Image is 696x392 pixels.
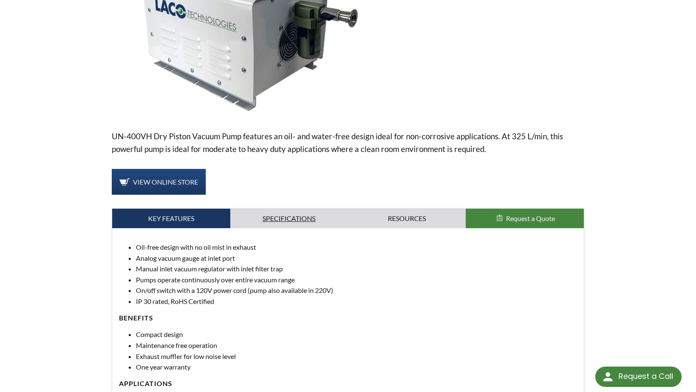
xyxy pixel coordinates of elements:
li: Exhaust muffler for low noise level [136,351,577,362]
p: UN-400VH Dry Piston Vacuum Pump features an oil- and water-free design ideal for non-corrosive ap... [112,130,584,155]
h4: BENEFITS [119,314,577,323]
li: Manual inlet vacuum regulator with inlet filter trap [136,263,577,274]
li: Oil-free design with no oil mist in exhaust [136,242,577,253]
img: round button [601,370,615,384]
a: Resources [348,209,466,228]
a: Specifications [230,209,348,228]
li: Maintenance free operation [136,340,577,351]
li: IP 30 rated, RoHS Certified [136,296,577,307]
div: Request a Call [595,367,682,387]
span: View Online Store [133,178,198,186]
li: One year warranty [136,362,577,373]
span: Request a Quote [506,214,555,222]
li: Pumps operate continuously over entire vacuum range [136,274,577,285]
a: Key Features [112,209,230,228]
div: Request a Call [619,367,673,386]
li: Analog vacuum gauge at inlet port [136,253,577,264]
button: Request a Quote [466,209,583,228]
li: On/off switch with a 120V power cord (pump also available in 220V) [136,285,577,296]
a: View Online Store [112,169,206,195]
strong: APPLICATIONS [119,379,172,387]
li: Compact design [136,329,577,340]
